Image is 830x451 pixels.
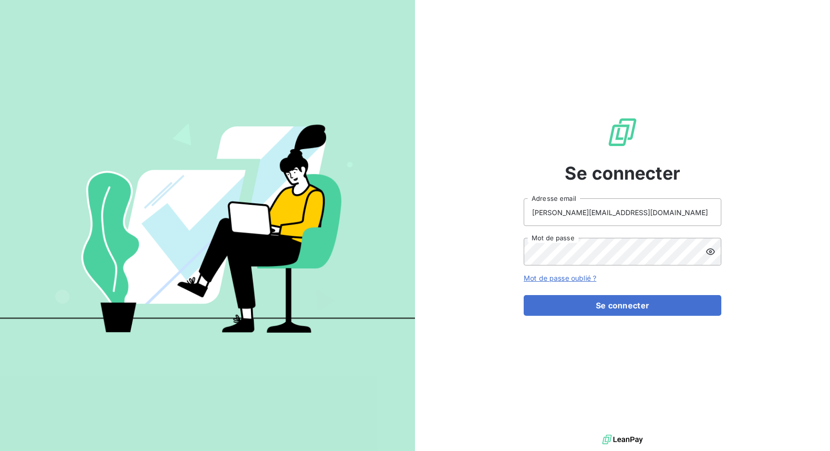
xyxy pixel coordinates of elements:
[524,198,721,226] input: placeholder
[524,274,596,282] a: Mot de passe oublié ?
[565,160,680,187] span: Se connecter
[602,432,643,447] img: logo
[524,295,721,316] button: Se connecter
[607,116,638,148] img: Logo LeanPay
